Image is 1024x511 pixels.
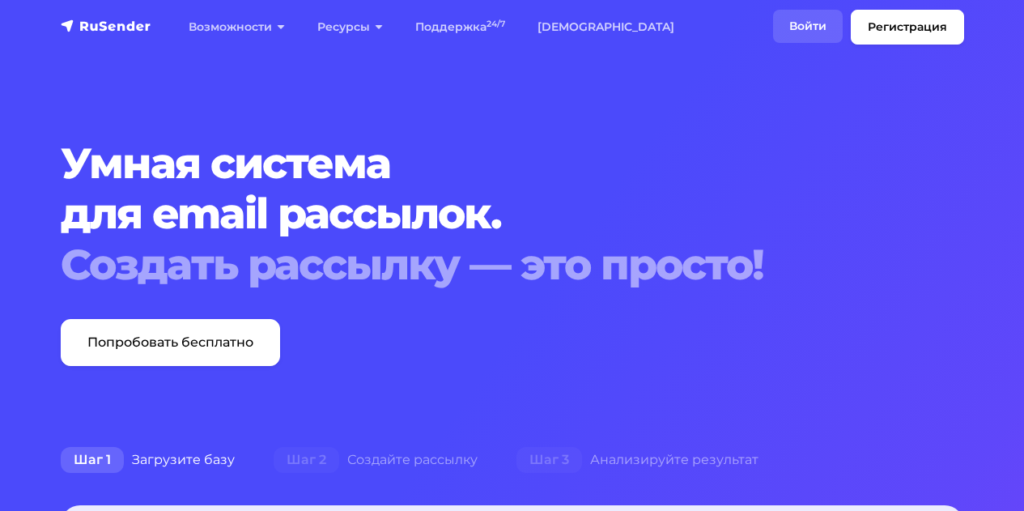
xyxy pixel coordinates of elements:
[516,447,582,473] span: Шаг 3
[399,11,521,44] a: Поддержка24/7
[61,319,280,366] a: Попробовать бесплатно
[172,11,301,44] a: Возможности
[61,447,124,473] span: Шаг 1
[61,18,151,34] img: RuSender
[254,444,497,476] div: Создайте рассылку
[773,10,843,43] a: Войти
[301,11,399,44] a: Ресурсы
[41,444,254,476] div: Загрузите базу
[851,10,964,45] a: Регистрация
[497,444,778,476] div: Анализируйте результат
[521,11,690,44] a: [DEMOGRAPHIC_DATA]
[61,240,964,290] div: Создать рассылку — это просто!
[61,138,964,290] h1: Умная система для email рассылок.
[487,19,505,29] sup: 24/7
[274,447,339,473] span: Шаг 2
